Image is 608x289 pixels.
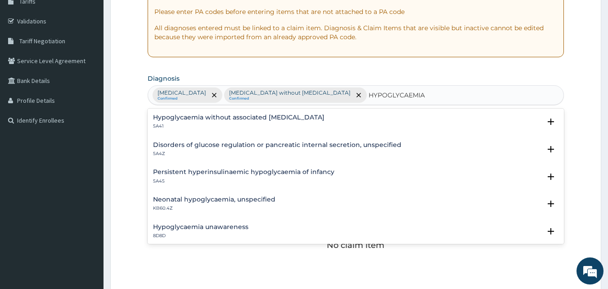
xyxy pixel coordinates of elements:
span: We're online! [52,87,124,178]
p: Please enter PA codes before entering items that are not attached to a PA code [154,7,558,16]
p: No claim item [327,241,384,250]
i: open select status [545,171,556,182]
h4: Disorders of glucose regulation or pancreatic internal secretion, unspecified [153,142,401,148]
i: open select status [545,226,556,237]
small: Confirmed [229,96,351,101]
p: KB60.4Z [153,205,275,211]
div: Chat with us now [47,50,151,62]
small: Confirmed [158,96,206,101]
h4: Hypoglycaemia without associated [MEDICAL_DATA] [153,114,324,121]
h4: Persistent hyperinsulinaemic hypoglycaemia of infancy [153,169,334,175]
h4: Hypoglycaemia unawareness [153,224,248,230]
span: Tariff Negotiation [19,37,65,45]
textarea: Type your message and hit 'Enter' [5,193,171,225]
p: 5A41 [153,123,324,129]
span: remove selection option [355,91,363,99]
p: [MEDICAL_DATA] [158,89,206,96]
p: 8D8D [153,233,248,239]
img: d_794563401_company_1708531726252_794563401 [17,45,36,68]
h4: Neonatal hypoglycaemia, unspecified [153,196,275,203]
i: open select status [545,144,556,155]
p: [MEDICAL_DATA] without [MEDICAL_DATA] [229,89,351,96]
div: Minimize live chat window [148,5,169,26]
p: All diagnoses entered must be linked to a claim item. Diagnosis & Claim Items that are visible bu... [154,23,558,41]
span: remove selection option [210,91,218,99]
i: open select status [545,198,556,209]
i: open select status [545,116,556,127]
p: 5A45 [153,178,334,184]
p: 5A4Z [153,151,401,157]
label: Diagnosis [148,74,180,83]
